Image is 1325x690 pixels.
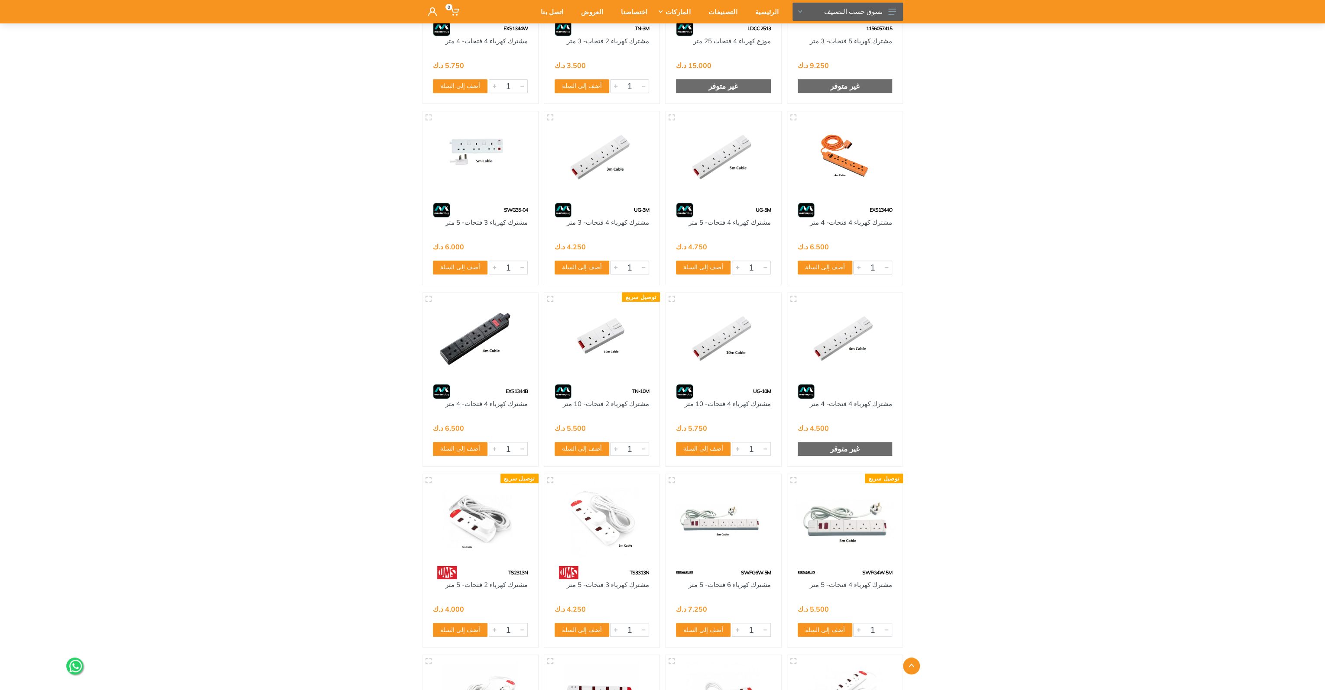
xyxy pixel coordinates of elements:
img: 5.webp [555,384,572,399]
button: تسوق حسب التصنيف [792,3,903,21]
div: 4.250 د.ك [555,243,586,250]
div: 6.500 د.ك [798,243,829,250]
img: 1.webp [798,21,816,36]
div: غير متوفر [676,79,771,93]
button: أضف إلى السلة [433,442,487,456]
div: 6.500 د.ك [433,425,464,432]
span: 0 [445,4,452,10]
button: أضف إلى السلة [555,623,609,637]
div: اتصل بنا [529,3,569,21]
a: مشترك كهرباء 5 فتحات- 3 متر [810,37,892,45]
div: توصيل سريع [500,474,539,483]
a: مشترك كهرباء 4 فتحات- 4 متر [445,400,528,408]
img: 5.webp [798,203,815,218]
span: TS2313N [508,569,528,576]
button: أضف إلى السلة [433,261,487,274]
div: 4.250 د.ك [555,606,586,613]
div: غير متوفر [798,79,893,93]
a: مشترك كهرباء 3 فتحات- 5 متر [445,218,528,226]
div: العروض [569,3,609,21]
img: 78.webp [433,565,461,580]
a: مشترك كهرباء 3 فتحات- 5 متر [567,580,649,589]
img: Royal Tools - مشترك كهرباء 3 فتحات- 5 متر [430,119,530,194]
span: EXS1344W [503,25,528,32]
a: موزع كهرباء 4 فتحات 25 متر [693,37,771,45]
a: مشترك كهرباء 2 فتحات- 3 متر [567,37,649,45]
button: أضف إلى السلة [555,261,609,274]
span: SWFG6W-5M [741,569,771,576]
img: 78.webp [555,565,583,580]
button: أضف إلى السلة [798,623,852,637]
button: أضف إلى السلة [555,442,609,456]
img: 5.webp [676,21,693,36]
div: 6.000 د.ك [433,243,464,250]
a: مشترك كهرباء 2 فتحات- 10 متر [563,400,649,408]
div: 5.500 د.ك [555,425,586,432]
div: 5.750 د.ك [676,425,707,432]
span: LDCC 2513 [747,25,771,32]
a: مشترك كهرباء 4 فتحات- 4 متر [445,37,528,45]
img: 95.webp [676,565,693,580]
img: Royal Tools - مشترك كهرباء 6 فتحات- 5 متر [673,482,773,557]
span: 1156057415 [866,25,892,32]
a: مشترك كهرباء 4 فتحات- 3 متر [567,218,649,226]
a: مشترك كهرباء 4 فتحات- 5 متر [810,580,892,589]
div: 5.500 د.ك [798,606,829,613]
a: مشترك كهرباء 4 فتحات- 5 متر [688,218,771,226]
span: SWFG4W-5M [862,569,892,576]
div: 5.750 د.ك [433,62,464,69]
span: UG-5M [756,206,771,213]
img: 5.webp [555,203,572,218]
img: 5.webp [433,21,450,36]
img: Royal Tools - مشترك كهرباء 2 فتحات- 5 متر [430,482,530,557]
span: UG-3M [634,206,649,213]
div: الماركات [653,3,696,21]
img: 5.webp [433,384,450,399]
div: 9.250 د.ك [798,62,829,69]
img: 5.webp [676,384,693,399]
div: التصنيفات [697,3,744,21]
span: SWG35-04 [504,206,528,213]
div: 3.500 د.ك [555,62,586,69]
div: الرئيسية [744,3,785,21]
a: مشترك كهرباء 4 فتحات- 4 متر [810,400,892,408]
img: 95.webp [798,565,815,580]
div: اختصاصنا [609,3,653,21]
button: أضف إلى السلة [676,623,731,637]
div: توصيل سريع [622,292,660,302]
img: Royal Tools - مشترك كهرباء 4 فتحات- 4 متر [430,300,530,375]
div: 4.500 د.ك [798,425,829,432]
img: Royal Tools - مشترك كهرباء 4 فتحات- 5 متر [673,119,773,194]
button: أضف إلى السلة [555,79,609,93]
button: أضف إلى السلة [433,623,487,637]
img: Royal Tools - مشترك كهرباء 3 فتحات- 5 متر [552,482,652,557]
div: 15.000 د.ك [676,62,711,69]
div: غير متوفر [798,442,893,456]
img: 5.webp [555,21,572,36]
img: Royal Tools - مشترك كهرباء 4 فتحات- 3 متر [552,119,652,194]
img: Royal Tools - مشترك كهرباء 4 فتحات- 10 متر [673,300,773,375]
span: EXS1344O [870,206,892,213]
img: 5.webp [433,203,450,218]
a: مشترك كهرباء 4 فتحات- 10 متر [685,400,771,408]
span: TN-3M [635,25,649,32]
img: Royal Tools - مشترك كهرباء 2 فتحات- 10 متر [552,300,652,375]
button: أضف إلى السلة [676,261,731,274]
img: 5.webp [798,384,815,399]
span: EXS1344B [506,388,528,394]
img: Royal Tools - مشترك كهرباء 4 فتحات- 5 متر [795,482,895,557]
a: مشترك كهرباء 6 فتحات- 5 متر [688,580,771,589]
div: توصيل سريع [865,474,903,483]
img: Royal Tools - مشترك كهرباء 4 فتحات- 4 متر [795,119,895,194]
span: TS3313N [630,569,649,576]
a: مشترك كهرباء 4 فتحات- 4 متر [810,218,892,226]
button: أضف إلى السلة [433,79,487,93]
div: 4.000 د.ك [433,606,464,613]
img: 5.webp [676,203,693,218]
img: Royal Tools - مشترك كهرباء 4 فتحات- 4 متر [795,300,895,375]
a: مشترك كهرباء 2 فتحات- 5 متر [445,580,528,589]
div: 7.250 د.ك [676,606,707,613]
button: أضف إلى السلة [798,261,852,274]
span: UG-10M [753,388,771,394]
div: 4.750 د.ك [676,243,707,250]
